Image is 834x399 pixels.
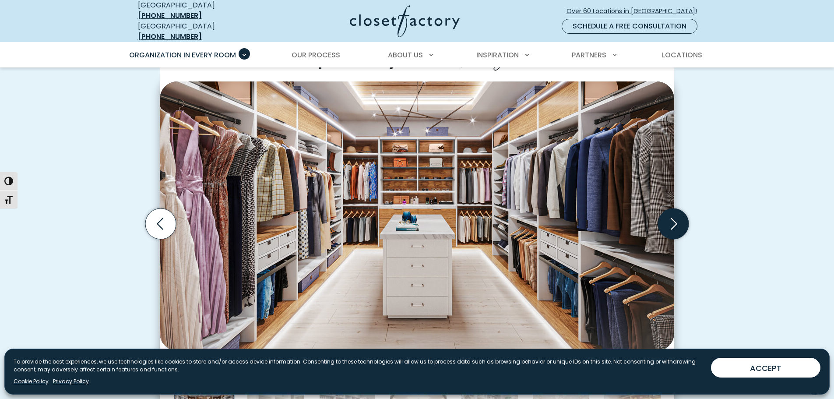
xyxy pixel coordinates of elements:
a: Cookie Policy [14,378,49,385]
img: Closet Factory Logo [350,5,460,37]
a: Over 60 Locations in [GEOGRAPHIC_DATA]! [566,4,704,19]
a: Schedule a Free Consultation [562,19,697,34]
a: Privacy Policy [53,378,89,385]
p: To provide the best experiences, we use technologies like cookies to store and/or access device i... [14,358,704,374]
button: ACCEPT [711,358,820,378]
button: Next slide [655,205,692,243]
button: Previous slide [142,205,179,243]
span: Inspiration [476,50,519,60]
a: [PHONE_NUMBER] [138,32,202,42]
span: Partners [572,50,606,60]
nav: Primary Menu [123,43,711,67]
div: [GEOGRAPHIC_DATA] [138,21,265,42]
span: Over 60 Locations in [GEOGRAPHIC_DATA]! [567,7,704,16]
span: Organization in Every Room [129,50,236,60]
span: Locations [662,50,702,60]
img: Elegant luxury closet with floor-to-ceiling storage, LED underlighting, valet rods, glass shelvin... [160,81,674,351]
span: About Us [388,50,423,60]
span: Our Process [292,50,340,60]
a: [PHONE_NUMBER] [138,11,202,21]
